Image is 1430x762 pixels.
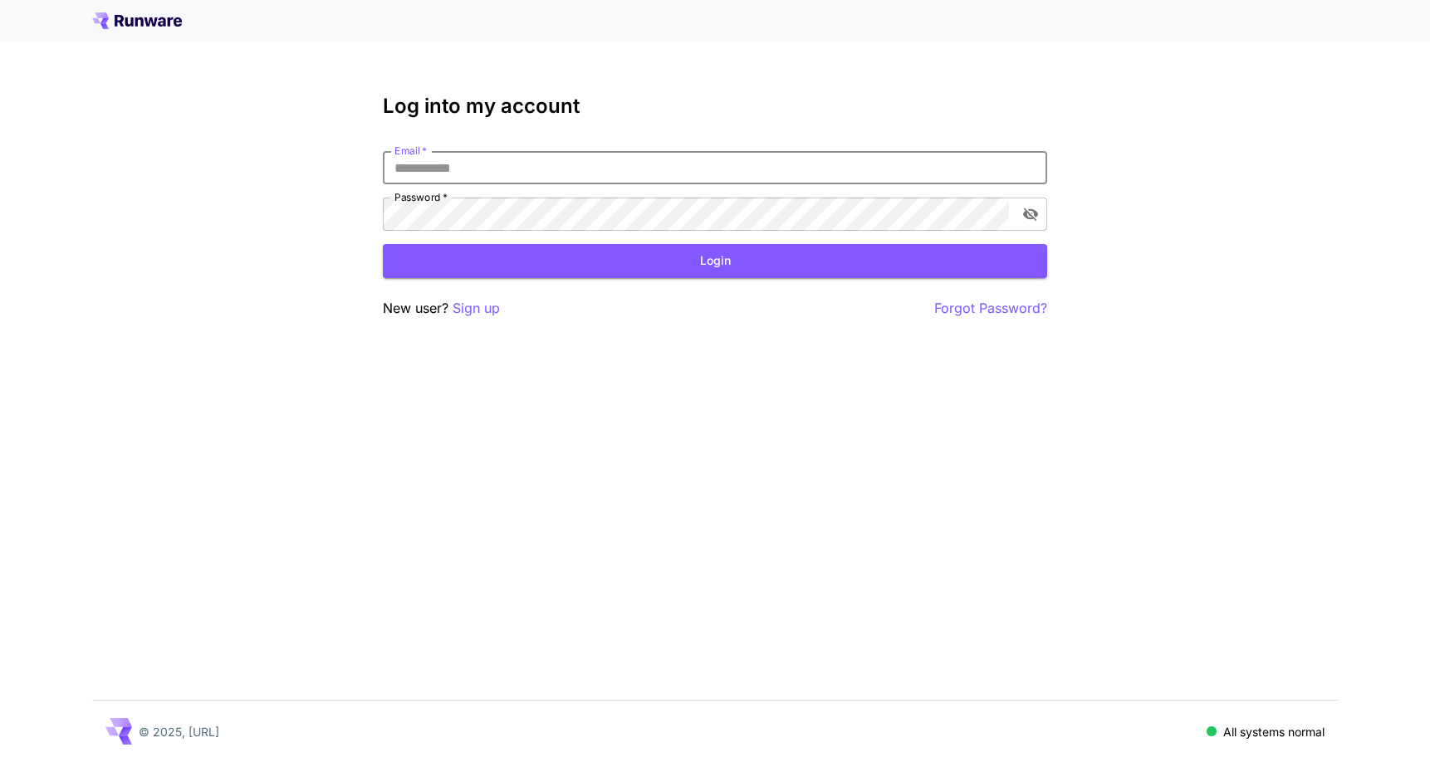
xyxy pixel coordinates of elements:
[1223,723,1325,740] p: All systems normal
[394,144,427,158] label: Email
[394,190,448,204] label: Password
[139,723,219,740] p: © 2025, [URL]
[383,95,1047,118] h3: Log into my account
[453,298,500,319] button: Sign up
[1016,199,1046,229] button: toggle password visibility
[383,298,500,319] p: New user?
[934,298,1047,319] button: Forgot Password?
[383,244,1047,278] button: Login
